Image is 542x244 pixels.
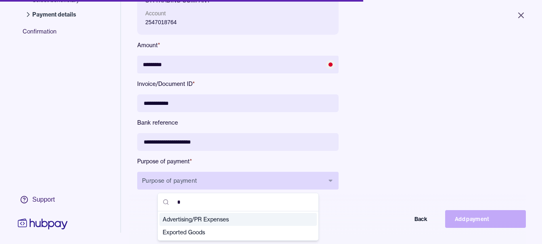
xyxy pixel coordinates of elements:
button: Purpose of payment [137,172,339,190]
button: Back [356,210,437,228]
p: 2547018764 [145,18,331,27]
p: Account [145,9,331,18]
label: Amount [137,41,339,49]
button: Close [506,6,536,24]
a: Support [16,191,69,208]
label: Invoice/Document ID [137,80,339,88]
span: Advertising/PR Expenses [163,215,304,223]
span: Payment details [32,10,79,19]
label: Purpose of payment [137,157,339,165]
label: Bank reference [137,119,339,127]
span: Exported Goods [163,228,304,236]
span: Confirmation [23,27,87,42]
div: Support [32,195,55,204]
